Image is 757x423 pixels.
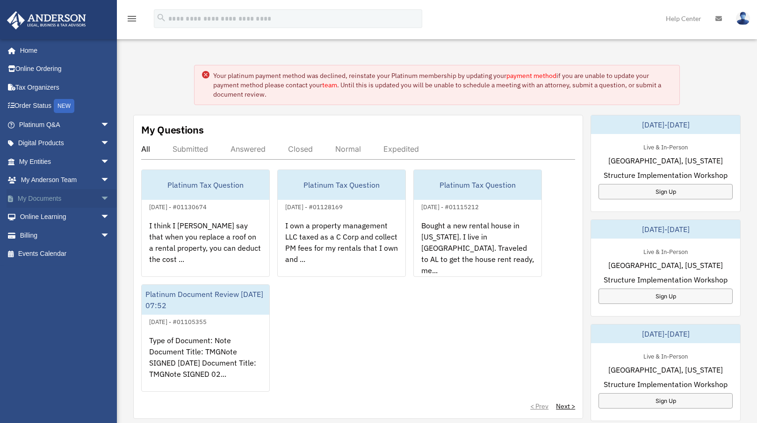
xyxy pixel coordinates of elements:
[278,212,405,285] div: I own a property management LLC taxed as a C Corp and collect PM fees for my rentals that I own a...
[608,260,723,271] span: [GEOGRAPHIC_DATA], [US_STATE]
[598,184,733,199] a: Sign Up
[126,13,137,24] i: menu
[414,212,541,285] div: Bought a new rental house in [US_STATE]. I live in [GEOGRAPHIC_DATA]. Traveled to AL to get the h...
[608,364,723,375] span: [GEOGRAPHIC_DATA], [US_STATE]
[604,169,728,181] span: Structure Implementation Workshop
[173,144,208,154] div: Submitted
[636,141,695,151] div: Live & In-Person
[141,169,270,277] a: Platinum Tax Question[DATE] - #01130674I think I [PERSON_NAME] say that when you replace a roof o...
[736,12,750,25] img: User Pic
[506,71,556,80] a: payment method
[142,170,269,200] div: Platinum Tax Question
[4,11,89,29] img: Anderson Advisors Platinum Portal
[598,393,733,409] a: Sign Up
[413,169,542,277] a: Platinum Tax Question[DATE] - #01115212Bought a new rental house in [US_STATE]. I live in [GEOGRA...
[7,208,124,226] a: Online Learningarrow_drop_down
[556,402,575,411] a: Next >
[101,226,119,245] span: arrow_drop_down
[608,155,723,166] span: [GEOGRAPHIC_DATA], [US_STATE]
[277,169,406,277] a: Platinum Tax Question[DATE] - #01128169I own a property management LLC taxed as a C Corp and coll...
[636,351,695,360] div: Live & In-Person
[7,245,124,263] a: Events Calendar
[142,201,214,211] div: [DATE] - #01130674
[335,144,361,154] div: Normal
[288,144,313,154] div: Closed
[7,171,124,190] a: My Anderson Teamarrow_drop_down
[414,201,486,211] div: [DATE] - #01115212
[278,201,350,211] div: [DATE] - #01128169
[101,152,119,171] span: arrow_drop_down
[278,170,405,200] div: Platinum Tax Question
[322,81,337,89] a: team
[604,274,728,285] span: Structure Implementation Workshop
[591,220,740,239] div: [DATE]-[DATE]
[7,60,124,78] a: Online Ordering
[54,99,74,113] div: NEW
[101,208,119,227] span: arrow_drop_down
[7,115,124,134] a: Platinum Q&Aarrow_drop_down
[591,324,740,343] div: [DATE]-[DATE]
[7,78,124,97] a: Tax Organizers
[636,246,695,256] div: Live & In-Person
[7,226,124,245] a: Billingarrow_drop_down
[142,316,214,326] div: [DATE] - #01105355
[101,171,119,190] span: arrow_drop_down
[126,16,137,24] a: menu
[604,379,728,390] span: Structure Implementation Workshop
[591,115,740,134] div: [DATE]-[DATE]
[141,144,150,154] div: All
[101,115,119,134] span: arrow_drop_down
[142,327,269,400] div: Type of Document: Note Document Title: TMGNote SIGNED [DATE] Document Title: TMGNote SIGNED 02...
[383,144,419,154] div: Expedited
[101,189,119,208] span: arrow_drop_down
[598,289,733,304] a: Sign Up
[231,144,266,154] div: Answered
[414,170,541,200] div: Platinum Tax Question
[7,134,124,153] a: Digital Productsarrow_drop_down
[213,71,672,99] div: Your platinum payment method was declined, reinstate your Platinum membership by updating your if...
[141,123,204,137] div: My Questions
[101,134,119,153] span: arrow_drop_down
[7,189,124,208] a: My Documentsarrow_drop_down
[142,285,269,315] div: Platinum Document Review [DATE] 07:52
[7,97,124,116] a: Order StatusNEW
[142,212,269,285] div: I think I [PERSON_NAME] say that when you replace a roof on a rental property, you can deduct the...
[141,284,270,392] a: Platinum Document Review [DATE] 07:52[DATE] - #01105355Type of Document: Note Document Title: TMG...
[156,13,166,23] i: search
[7,152,124,171] a: My Entitiesarrow_drop_down
[7,41,119,60] a: Home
